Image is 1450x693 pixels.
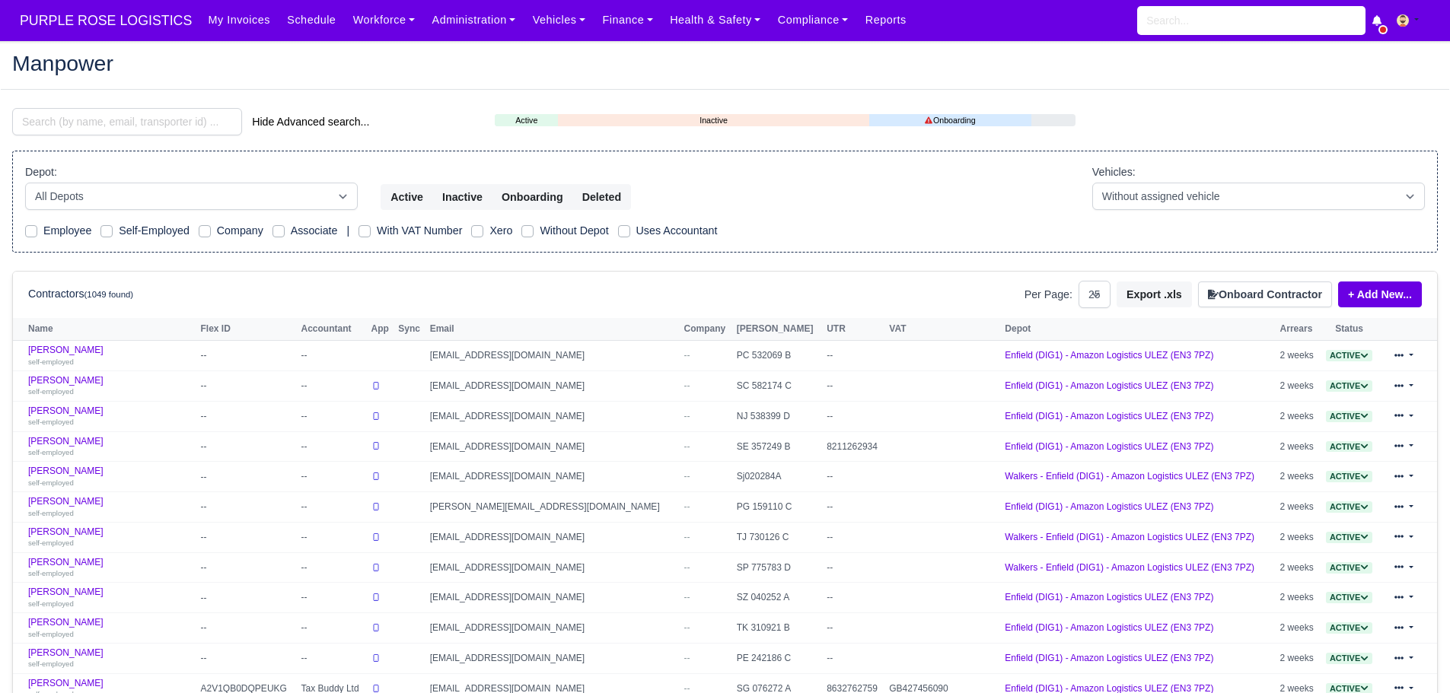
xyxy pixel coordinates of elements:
a: [PERSON_NAME] self-employed [28,587,193,609]
td: -- [823,371,885,402]
a: Workforce [345,5,424,35]
span: -- [684,562,690,573]
th: App [368,318,395,341]
span: | [346,224,349,237]
td: 2 weeks [1276,583,1321,613]
a: Administration [423,5,524,35]
small: self-employed [28,539,74,547]
span: -- [684,471,690,482]
a: PURPLE ROSE LOGISTICS [12,6,199,36]
h2: Manpower [12,52,1438,74]
td: SE 357249 B [733,431,823,462]
td: -- [298,401,368,431]
a: [PERSON_NAME] self-employed [28,496,193,518]
td: PG 159110 C [733,492,823,523]
td: [EMAIL_ADDRESS][DOMAIN_NAME] [426,583,680,613]
td: -- [298,341,368,371]
td: -- [298,613,368,644]
span: -- [684,592,690,602]
a: Active [1326,380,1372,391]
td: [EMAIL_ADDRESS][DOMAIN_NAME] [426,431,680,462]
label: Company [217,222,263,240]
small: self-employed [28,478,74,487]
td: 2 weeks [1276,492,1321,523]
a: Active [1326,471,1372,482]
button: Onboarding [492,184,573,210]
small: self-employed [28,660,74,668]
a: Active [1326,532,1372,542]
iframe: Chat Widget [1374,620,1450,693]
td: [EMAIL_ADDRESS][DOMAIN_NAME] [426,552,680,583]
span: Active [1326,622,1372,634]
td: -- [823,492,885,523]
span: Active [1326,441,1372,453]
a: Compliance [770,5,857,35]
td: -- [298,644,368,674]
a: [PERSON_NAME] self-employed [28,617,193,639]
span: -- [684,501,690,512]
td: -- [197,644,298,674]
th: Company [680,318,733,341]
span: -- [684,441,690,452]
td: -- [298,462,368,492]
td: -- [823,522,885,552]
a: Enfield (DIG1) - Amazon Logistics ULEZ (EN3 7PZ) [1005,592,1213,602]
td: 2 weeks [1276,371,1321,402]
a: [PERSON_NAME] self-employed [28,436,193,458]
a: [PERSON_NAME] self-employed [28,466,193,488]
button: Inactive [432,184,492,210]
label: Without Depot [540,222,608,240]
label: Vehicles: [1092,164,1136,181]
th: VAT [885,318,1001,341]
span: -- [684,380,690,391]
td: -- [197,583,298,613]
th: Arrears [1276,318,1321,341]
td: 2 weeks [1276,613,1321,644]
td: NJ 538399 D [733,401,823,431]
a: [PERSON_NAME] self-employed [28,557,193,579]
td: -- [197,552,298,583]
th: Email [426,318,680,341]
button: Onboard Contractor [1198,281,1332,307]
td: TJ 730126 C [733,522,823,552]
th: Sync [394,318,425,341]
a: Active [1326,501,1372,512]
td: -- [298,431,368,462]
a: My Invoices [199,5,279,35]
a: Enfield (DIG1) - Amazon Logistics ULEZ (EN3 7PZ) [1005,622,1213,633]
a: [PERSON_NAME] self-employed [28,647,193,669]
a: Enfield (DIG1) - Amazon Logistics ULEZ (EN3 7PZ) [1005,350,1213,361]
a: Active [495,114,558,127]
td: PE 242186 C [733,644,823,674]
td: SP 775783 D [733,552,823,583]
a: [PERSON_NAME] self-employed [28,375,193,397]
input: Search (by name, email, transporter id) ... [12,108,242,135]
td: 8211262934 [823,431,885,462]
span: -- [684,411,690,421]
div: + Add New... [1332,281,1422,307]
td: [EMAIL_ADDRESS][DOMAIN_NAME] [426,644,680,674]
td: -- [823,583,885,613]
td: -- [823,462,885,492]
a: Active [1326,411,1372,421]
th: Name [13,318,197,341]
small: self-employed [28,418,74,426]
small: (1049 found) [84,290,134,299]
td: -- [298,522,368,552]
a: Enfield (DIG1) - Amazon Logistics ULEZ (EN3 7PZ) [1005,653,1213,663]
td: -- [298,371,368,402]
a: Health & Safety [661,5,770,35]
span: Active [1326,592,1372,603]
a: Enfield (DIG1) - Amazon Logistics ULEZ (EN3 7PZ) [1005,501,1213,512]
span: Active [1326,653,1372,664]
td: TK 310921 B [733,613,823,644]
a: Vehicles [524,5,594,35]
button: Hide Advanced search... [242,109,379,135]
a: Finance [594,5,661,35]
th: [PERSON_NAME] [733,318,823,341]
span: Active [1326,380,1372,392]
th: UTR [823,318,885,341]
td: [PERSON_NAME][EMAIL_ADDRESS][DOMAIN_NAME] [426,492,680,523]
